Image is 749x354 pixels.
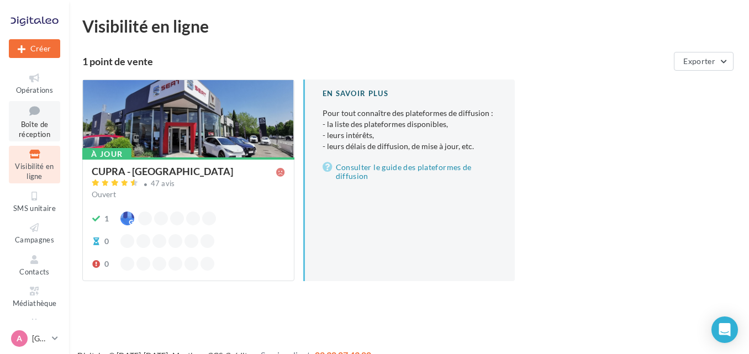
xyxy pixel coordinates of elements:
[15,235,54,244] span: Campagnes
[82,148,131,160] div: À jour
[15,162,54,181] span: Visibilité en ligne
[323,130,498,141] li: - leurs intérêts,
[9,39,60,58] button: Créer
[92,189,116,199] span: Ouvert
[323,161,498,183] a: Consulter le guide des plateformes de diffusion
[19,267,50,276] span: Contacts
[9,70,60,97] a: Opérations
[9,146,60,183] a: Visibilité en ligne
[104,258,109,270] div: 0
[17,333,22,344] span: A
[9,328,60,349] a: A [GEOGRAPHIC_DATA]
[92,178,285,191] a: 47 avis
[13,299,57,308] span: Médiathèque
[323,108,498,152] p: Pour tout connaître des plateformes de diffusion :
[9,39,60,58] div: Nouvelle campagne
[683,56,715,66] span: Exporter
[104,236,109,247] div: 0
[9,219,60,246] a: Campagnes
[9,251,60,278] a: Contacts
[9,315,60,342] a: Calendrier
[9,283,60,310] a: Médiathèque
[82,56,669,66] div: 1 point de vente
[16,86,53,94] span: Opérations
[674,52,734,71] button: Exporter
[323,119,498,130] li: - la liste des plateformes disponibles,
[323,141,498,152] li: - leurs délais de diffusion, de mise à jour, etc.
[711,316,738,343] div: Open Intercom Messenger
[32,333,48,344] p: [GEOGRAPHIC_DATA]
[82,18,736,34] div: Visibilité en ligne
[104,213,109,224] div: 1
[151,180,175,187] div: 47 avis
[92,166,233,176] div: CUPRA - [GEOGRAPHIC_DATA]
[19,120,50,139] span: Boîte de réception
[9,188,60,215] a: SMS unitaire
[323,88,498,99] div: En savoir plus
[9,101,60,141] a: Boîte de réception
[13,204,56,213] span: SMS unitaire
